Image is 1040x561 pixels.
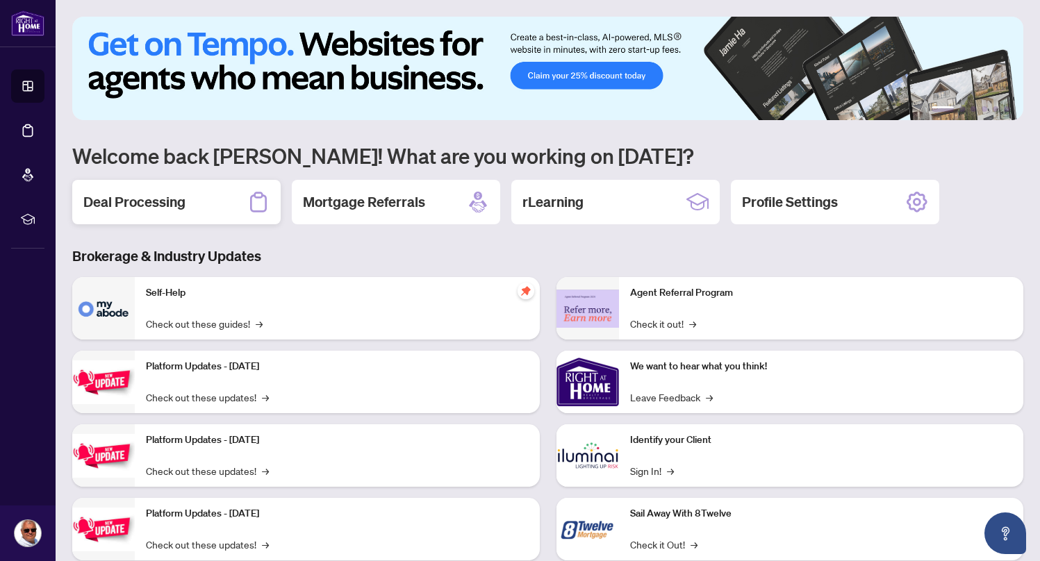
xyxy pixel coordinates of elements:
[667,463,674,478] span: →
[630,463,674,478] a: Sign In!→
[303,192,425,212] h2: Mortgage Referrals
[556,424,619,487] img: Identify your Client
[146,285,529,301] p: Self-Help
[256,316,263,331] span: →
[146,463,269,478] a: Check out these updates!→
[984,512,1026,554] button: Open asap
[72,508,135,551] img: Platform Updates - June 23, 2025
[262,390,269,405] span: →
[932,106,954,112] button: 1
[689,316,696,331] span: →
[72,142,1023,169] h1: Welcome back [PERSON_NAME]! What are you working on [DATE]?
[691,537,698,552] span: →
[630,390,713,405] a: Leave Feedback→
[630,433,1013,448] p: Identify your Client
[630,359,1013,374] p: We want to hear what you think!
[630,316,696,331] a: Check it out!→
[83,192,185,212] h2: Deal Processing
[146,390,269,405] a: Check out these updates!→
[556,290,619,328] img: Agent Referral Program
[146,433,529,448] p: Platform Updates - [DATE]
[971,106,976,112] button: 3
[630,537,698,552] a: Check it Out!→
[706,390,713,405] span: →
[72,360,135,404] img: Platform Updates - July 21, 2025
[742,192,838,212] h2: Profile Settings
[262,537,269,552] span: →
[146,537,269,552] a: Check out these updates!→
[522,192,584,212] h2: rLearning
[11,10,44,36] img: logo
[556,351,619,413] img: We want to hear what you think!
[993,106,998,112] button: 5
[72,246,1023,266] h3: Brokerage & Industry Updates
[982,106,987,112] button: 4
[630,285,1013,301] p: Agent Referral Program
[556,498,619,560] img: Sail Away With 8Twelve
[15,520,41,546] img: Profile Icon
[630,506,1013,521] p: Sail Away With 8Twelve
[72,434,135,478] img: Platform Updates - July 8, 2025
[72,17,1023,120] img: Slide 0
[518,283,534,299] span: pushpin
[959,106,965,112] button: 2
[146,316,263,331] a: Check out these guides!→
[146,506,529,521] p: Platform Updates - [DATE]
[262,463,269,478] span: →
[1004,106,1009,112] button: 6
[146,359,529,374] p: Platform Updates - [DATE]
[72,277,135,340] img: Self-Help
